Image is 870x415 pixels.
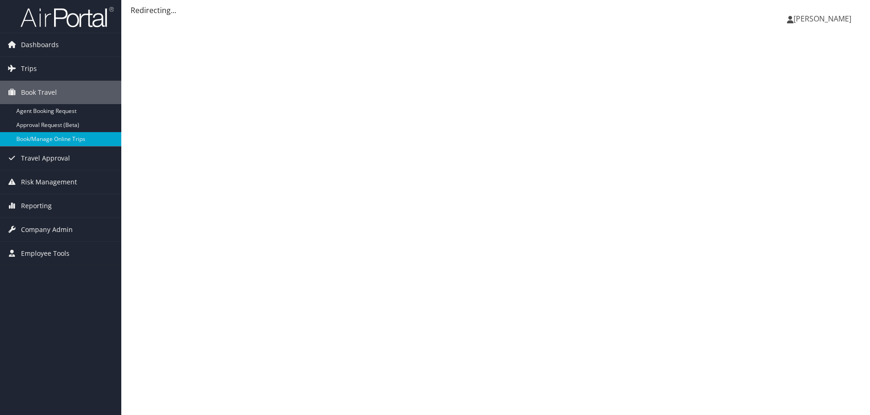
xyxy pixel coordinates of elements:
span: Risk Management [21,170,77,194]
div: Redirecting... [131,5,861,16]
span: Dashboards [21,33,59,56]
a: [PERSON_NAME] [787,5,861,33]
span: Book Travel [21,81,57,104]
span: Trips [21,57,37,80]
img: airportal-logo.png [21,6,114,28]
span: Reporting [21,194,52,218]
span: Employee Tools [21,242,70,265]
span: [PERSON_NAME] [793,14,851,24]
span: Travel Approval [21,147,70,170]
span: Company Admin [21,218,73,241]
